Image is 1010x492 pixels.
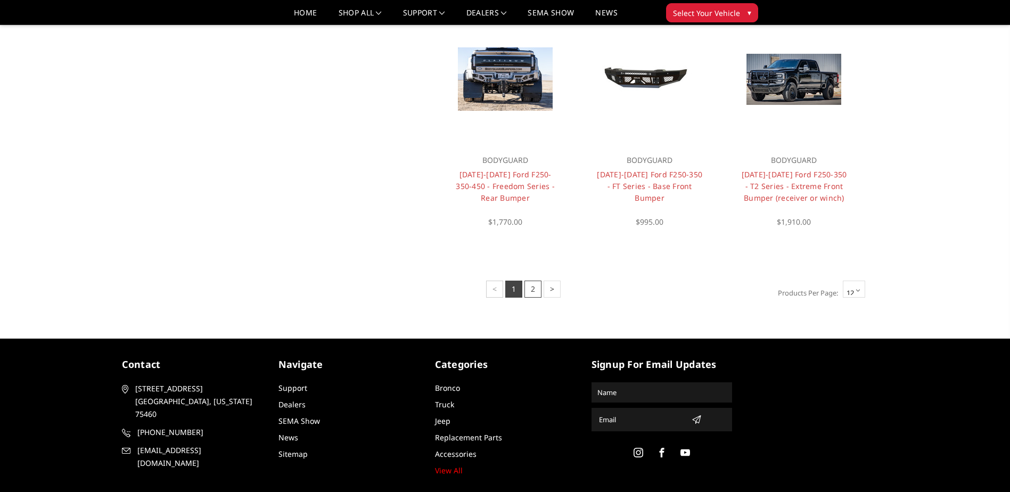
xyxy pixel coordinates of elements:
h5: Categories [435,357,576,372]
a: Jeep [435,416,450,426]
a: SEMA Show [278,416,320,426]
a: < [486,281,503,298]
input: Name [593,384,730,401]
a: SEMA Show [528,9,574,24]
a: News [278,432,298,442]
a: Sitemap [278,449,308,459]
iframe: Chat Widget [957,441,1010,492]
h5: signup for email updates [592,357,732,372]
span: [STREET_ADDRESS] [GEOGRAPHIC_DATA], [US_STATE] 75460 [135,382,259,421]
p: BODYGUARD [451,154,559,167]
a: 2 [524,281,541,298]
a: [PHONE_NUMBER] [122,426,262,439]
a: Bronco [435,383,460,393]
a: News [595,9,617,24]
a: Accessories [435,449,477,459]
a: Truck [435,399,454,409]
a: 1 [505,281,522,298]
label: Products Per Page: [772,285,838,301]
span: Select Your Vehicle [673,7,740,19]
a: [DATE]-[DATE] Ford F250-350 - T2 Series - Extreme Front Bumper (receiver or winch) [742,169,847,203]
a: [DATE]-[DATE] Ford F250-350 - FT Series - Base Front Bumper [597,169,702,203]
span: [PHONE_NUMBER] [137,426,261,439]
a: [EMAIL_ADDRESS][DOMAIN_NAME] [122,444,262,470]
p: BODYGUARD [741,154,848,167]
a: View All [435,465,463,475]
a: [DATE]-[DATE] Ford F250-350-450 - Freedom Series - Rear Bumper [456,169,555,203]
h5: contact [122,357,262,372]
h5: Navigate [278,357,419,372]
span: ▾ [748,7,751,18]
input: Email [595,411,687,428]
a: Home [294,9,317,24]
button: Select Your Vehicle [666,3,758,22]
a: > [544,281,561,298]
span: $995.00 [636,217,663,227]
span: $1,910.00 [777,217,811,227]
a: Dealers [466,9,507,24]
span: $1,770.00 [488,217,522,227]
p: BODYGUARD [596,154,703,167]
a: shop all [339,9,382,24]
a: Replacement Parts [435,432,502,442]
a: Support [403,9,445,24]
span: [EMAIL_ADDRESS][DOMAIN_NAME] [137,444,261,470]
a: Dealers [278,399,306,409]
a: Support [278,383,307,393]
